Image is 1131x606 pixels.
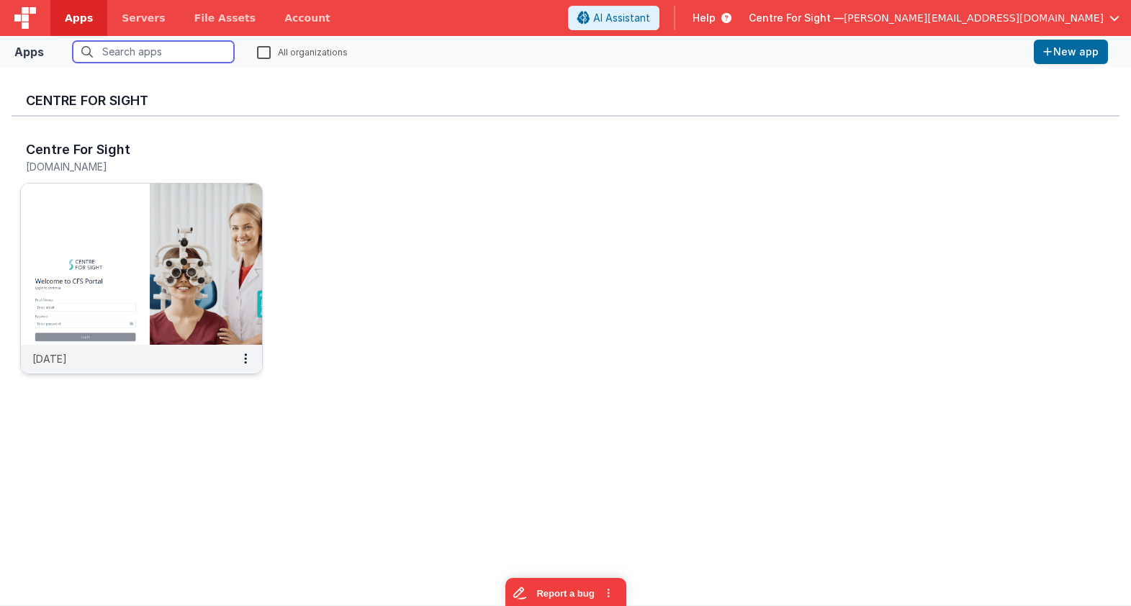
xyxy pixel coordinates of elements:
[65,11,93,25] span: Apps
[693,11,716,25] span: Help
[749,11,844,25] span: Centre For Sight —
[26,161,227,172] h5: [DOMAIN_NAME]
[568,6,659,30] button: AI Assistant
[257,45,348,58] label: All organizations
[73,41,234,63] input: Search apps
[14,43,44,60] div: Apps
[1034,40,1108,64] button: New app
[194,11,256,25] span: File Assets
[26,143,130,157] h3: Centre For Sight
[26,94,1105,108] h3: Centre For Sight
[32,351,67,366] p: [DATE]
[122,11,165,25] span: Servers
[749,11,1119,25] button: Centre For Sight — [PERSON_NAME][EMAIL_ADDRESS][DOMAIN_NAME]
[844,11,1104,25] span: [PERSON_NAME][EMAIL_ADDRESS][DOMAIN_NAME]
[593,11,650,25] span: AI Assistant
